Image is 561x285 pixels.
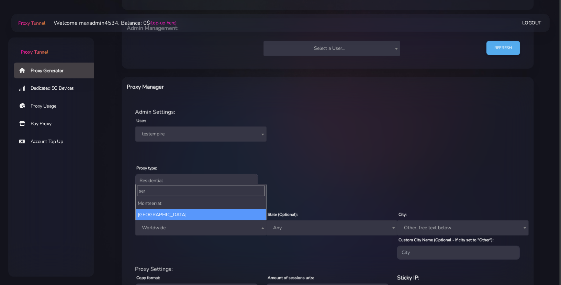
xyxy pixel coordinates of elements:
li: Welcome maxadmin4534. Balance: 0$ [45,19,177,27]
div: Location: [131,202,524,210]
a: Proxy Tunnel [8,37,94,56]
span: Any [270,223,393,233]
span: testempire [139,129,262,139]
span: Other, free text below [401,223,524,233]
a: Logout [523,17,542,29]
div: Proxy Settings: [131,265,524,273]
label: State (Optional): [268,211,298,218]
span: Other, free text below [397,220,528,235]
label: User: [137,118,146,124]
a: Account Top Up [14,134,100,150]
li: [GEOGRAPHIC_DATA] [136,209,266,220]
label: Amount of sessions urls: [268,275,314,281]
a: (top-up here) [150,19,177,26]
label: City: [399,211,407,218]
h6: Proxy Manager [127,83,358,91]
label: Proxy type: [137,165,157,171]
li: Montserrat [136,198,266,209]
a: Proxy Tunnel [17,18,45,29]
a: REFRESH [486,41,520,55]
input: City [397,246,520,260]
div: Admin Settings: [131,108,524,116]
span: Select a User... [263,41,400,56]
span: Any [266,220,397,235]
span: Proxy Tunnel [21,49,48,55]
span: Worldwide [139,223,262,233]
label: Custom City Name (Optional - If city set to "Other"): [399,237,494,243]
label: Copy format: [137,275,160,281]
iframe: Webchat Widget [460,173,552,276]
h6: Sticky IP: [397,273,520,282]
a: Dedicated 5G Devices [14,80,100,96]
span: Proxy Tunnel [18,20,45,26]
input: Search [137,186,265,196]
a: Buy Proxy [14,116,100,132]
span: testempire [135,127,267,142]
span: Select a User... [268,44,396,53]
a: Proxy Usage [14,98,100,114]
a: Proxy Generator [14,63,100,78]
span: Worldwide [135,220,267,235]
